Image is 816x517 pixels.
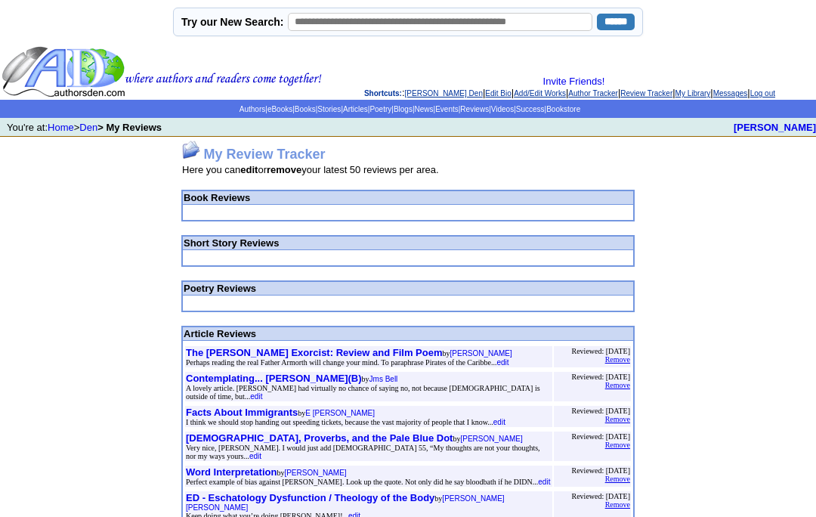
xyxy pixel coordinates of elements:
a: edit [497,356,509,367]
font: Remove [605,475,630,483]
a: [PERSON_NAME] [284,466,346,478]
font: Remove [605,500,630,509]
font: My Review Tracker [203,147,325,162]
a: ED - Eschatology Dysfunction / Theology of the Body [186,492,434,503]
a: Word Interpretation [186,466,277,478]
b: edit [240,164,258,175]
font: Poetry Reviews [184,283,256,294]
a: Reviews [460,105,489,113]
font: Perfect example of bias against [PERSON_NAME]. Look up the quote. Not only did he say bloodbath i... [186,478,550,486]
a: Facts About Immigrants [186,407,298,418]
font: Short Story Reviews [184,237,279,249]
b: remove [267,164,301,175]
a: [PERSON_NAME] [734,122,816,133]
a: Remove [605,471,630,484]
a: Den [79,122,97,133]
a: Remove [605,497,630,509]
font: Perhaps reading the real Father Armorth will change your mind. To paraphrase Pirates of the Carib... [186,358,509,367]
font: Reviewed: [DATE] [572,432,630,441]
font: by [186,409,505,426]
font: Remove [605,415,630,423]
font: Here you can or your latest 50 reviews per area. [182,164,439,175]
font: Article Reviews [184,328,256,339]
a: Jms Bell [369,373,398,384]
font: edit [493,418,505,426]
a: eBooks [267,105,292,113]
a: Blogs [394,105,413,113]
font: Reviewed: [DATE] [572,466,630,475]
a: [PERSON_NAME] [PERSON_NAME] [186,492,505,512]
a: Review Tracker [620,89,672,98]
a: Messages [713,89,748,98]
font: Reviewed: [DATE] [572,492,630,500]
a: Remove [605,411,630,424]
a: Remove [605,377,630,390]
font: Remove [605,355,630,364]
font: by [186,349,512,367]
a: Remove [605,351,630,364]
font: Book Reviews [184,192,250,203]
a: The [PERSON_NAME] Exorcist: Review and Film Poem [186,347,443,358]
a: Books [295,105,316,113]
font: [PERSON_NAME] [460,435,522,443]
a: Stories [317,105,341,113]
font: You're at: > [7,122,162,133]
font: [PERSON_NAME] [450,349,512,358]
font: Reviewed: [DATE] [572,407,630,415]
a: [PERSON_NAME] [450,347,512,358]
a: Log out [750,89,775,98]
a: My Library [675,89,711,98]
font: Reviewed: [DATE] [572,347,630,355]
font: Reviewed: [DATE] [572,373,630,381]
font: [PERSON_NAME] [284,469,346,477]
label: Try our New Search: [181,16,283,28]
font: E [PERSON_NAME] [305,409,375,417]
a: Authors [240,105,265,113]
img: header_logo2.gif [2,45,322,98]
a: Add/Edit Works [514,89,566,98]
font: I think we should stop handing out speeding tickets, because the vast majority of people that I k... [186,418,505,426]
a: Bookstore [546,105,580,113]
span: Shortcuts: [364,89,402,98]
a: edit [493,416,505,427]
font: A lovely article. [PERSON_NAME] had virtually no chance of saying no, not because [DEMOGRAPHIC_DA... [186,384,540,401]
a: edit [249,450,261,461]
a: Invite Friends! [543,76,605,87]
font: by [186,469,550,486]
font: edit [250,392,262,401]
a: Edit Bio [485,89,511,98]
font: [PERSON_NAME] [PERSON_NAME] [186,494,505,512]
font: edit [249,452,261,460]
a: Success [516,105,545,113]
font: Very nice, [PERSON_NAME]. I would just add [DEMOGRAPHIC_DATA] 55, “My thoughts are not your thoug... [186,444,540,460]
a: Events [435,105,459,113]
a: Author Tracker [568,89,618,98]
a: Poetry [369,105,391,113]
a: Videos [491,105,514,113]
a: [PERSON_NAME] [460,432,522,444]
a: [PERSON_NAME] Den [405,89,483,98]
div: : | | | | | | | [325,76,814,98]
a: Articles [343,105,368,113]
a: [DEMOGRAPHIC_DATA], Proverbs, and the Pale Blue Dot [186,432,453,444]
font: Remove [605,381,630,389]
font: edit [538,478,550,486]
a: Remove [605,437,630,450]
a: E [PERSON_NAME] [305,407,375,418]
a: edit [538,475,550,487]
font: Remove [605,441,630,449]
a: Contemplating... [PERSON_NAME](B) [186,373,362,384]
font: edit [497,358,509,367]
b: > My Reviews [97,122,162,133]
font: by [186,375,540,401]
img: reviewtracker.jpg [182,141,200,159]
a: edit [250,390,262,401]
font: by [186,435,540,460]
a: News [415,105,434,113]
